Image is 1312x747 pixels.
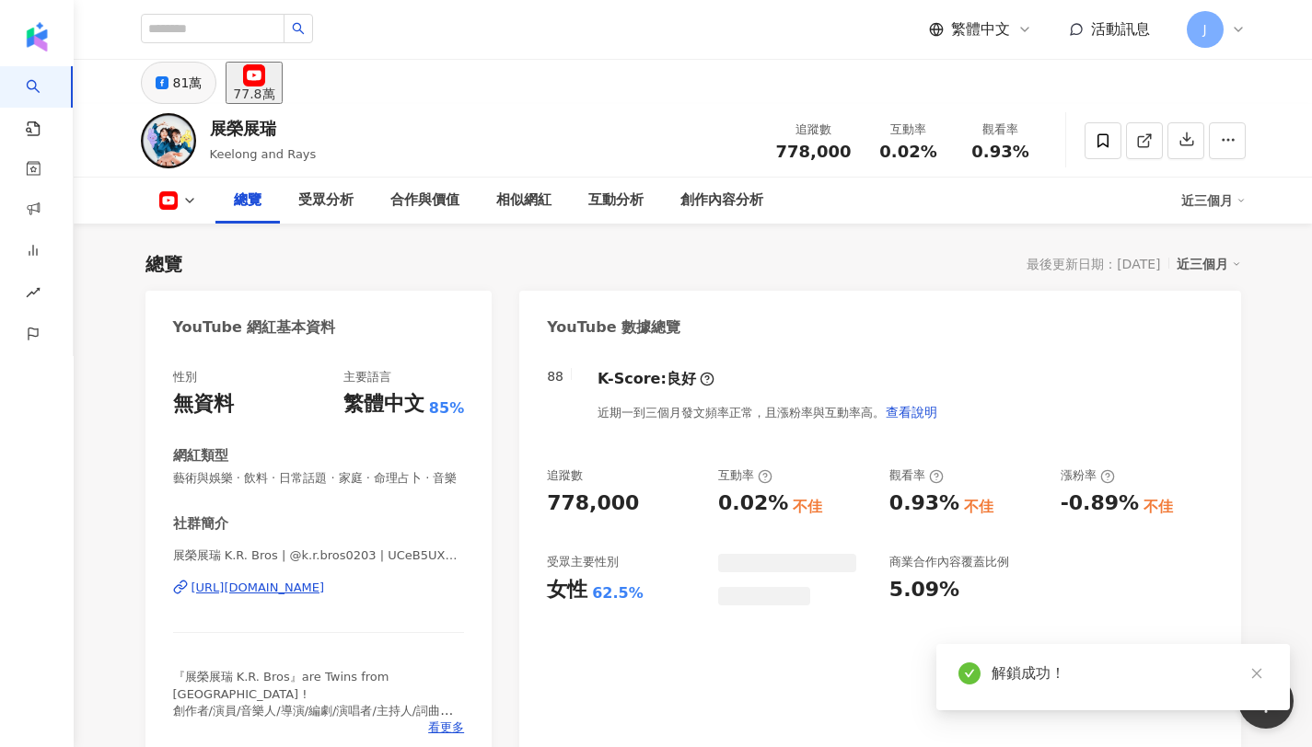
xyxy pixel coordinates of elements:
span: check-circle [958,662,981,684]
div: 網紅類型 [173,446,228,465]
div: -0.89% [1061,489,1139,518]
span: 活動訊息 [1091,20,1150,38]
div: 女性 [547,576,587,604]
span: 看更多 [428,719,464,736]
div: 不佳 [793,497,822,517]
div: 77.8萬 [233,86,274,101]
a: search [26,66,63,138]
div: 不佳 [964,497,993,517]
span: 藝術與娛樂 · 飲料 · 日常話題 · 家庭 · 命理占卜 · 音樂 [173,470,465,487]
div: 互動率 [874,121,944,139]
button: 查看說明 [885,394,938,431]
div: 互動分析 [588,190,644,212]
div: 0.02% [718,489,788,518]
div: 漲粉率 [1061,467,1115,484]
div: 總覽 [234,190,261,212]
img: KOL Avatar [141,113,196,168]
span: 繁體中文 [951,19,1010,40]
div: 近期一到三個月發文頻率正常，且漲粉率與互動率高。 [598,394,938,431]
div: 商業合作內容覆蓋比例 [889,554,1009,570]
div: 觀看率 [966,121,1036,139]
div: 最後更新日期：[DATE] [1027,257,1160,271]
span: Keelong and Rays [210,147,317,161]
div: 62.5% [592,583,644,603]
div: K-Score : [598,369,714,389]
div: 繁體中文 [343,390,424,419]
div: 相似網紅 [496,190,552,212]
div: 不佳 [1144,497,1173,517]
span: search [292,22,305,35]
div: 觀看率 [889,467,944,484]
span: 展榮展瑞 K.R. Bros | @k.r.bros0203 | UCeB5UXWltaHtGoxkwGXLzpg [173,547,465,564]
div: 社群簡介 [173,514,228,534]
div: 主要語言 [343,369,391,385]
div: 創作內容分析 [680,190,763,212]
div: 5.09% [889,576,959,604]
div: 解鎖成功！ [992,662,1268,684]
img: logo icon [22,22,52,52]
a: [URL][DOMAIN_NAME] [173,580,465,596]
button: 77.8萬 [226,62,282,104]
div: 受眾分析 [298,190,354,212]
div: 受眾主要性別 [547,554,619,570]
span: 0.93% [971,143,1028,161]
div: 0.93% [889,489,959,518]
div: 778,000 [547,489,639,518]
div: [URL][DOMAIN_NAME] [192,580,325,596]
span: rise [26,274,41,316]
div: 近三個月 [1177,252,1241,276]
div: 展榮展瑞 [210,117,317,140]
span: 778,000 [776,142,852,161]
span: 85% [429,398,464,419]
div: 總覽 [145,251,182,277]
span: 查看說明 [886,405,937,419]
div: 互動率 [718,467,772,484]
div: YouTube 數據總覽 [547,317,680,338]
div: 良好 [667,369,696,389]
div: 近三個月 [1181,186,1246,215]
span: 0.02% [879,143,936,161]
div: 追蹤數 [776,121,852,139]
div: 追蹤數 [547,467,583,484]
span: close [1250,667,1263,680]
button: 81萬 [141,62,217,104]
div: 性別 [173,369,197,385]
div: YouTube 網紅基本資料 [173,317,336,338]
div: 81萬 [173,70,203,96]
div: 88 [547,369,563,384]
div: 合作與價值 [390,190,459,212]
div: 無資料 [173,390,234,419]
span: J [1202,19,1206,40]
